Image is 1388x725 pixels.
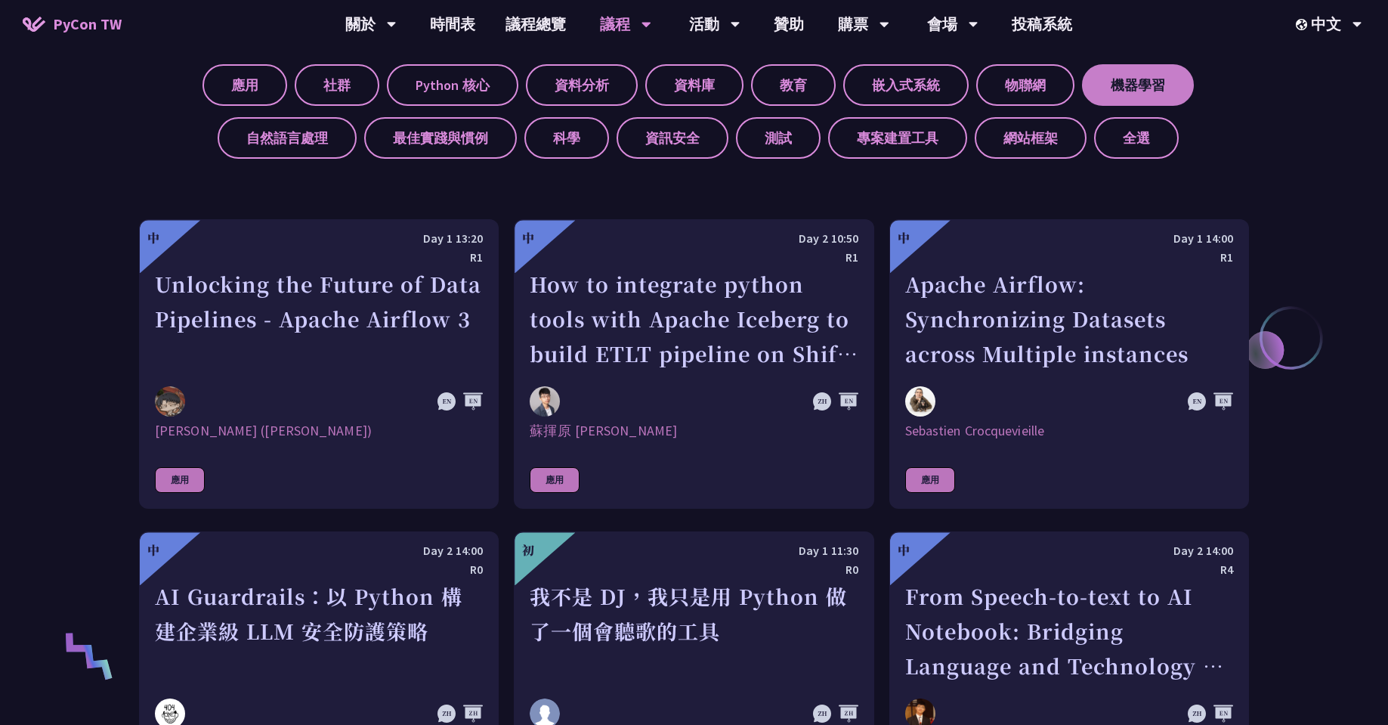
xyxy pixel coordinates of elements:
[905,579,1233,683] div: From Speech-to-text to AI Notebook: Bridging Language and Technology at PyCon [GEOGRAPHIC_DATA]
[905,541,1233,560] div: Day 2 14:00
[530,422,858,440] div: 蘇揮原 [PERSON_NAME]
[53,13,122,36] span: PyCon TW
[147,541,159,559] div: 中
[617,117,728,159] label: 資訊安全
[526,64,638,106] label: 資料分析
[155,248,483,267] div: R1
[905,386,935,417] img: Sebastien Crocquevieille
[843,64,969,106] label: 嵌入式系統
[976,64,1074,106] label: 物聯網
[898,229,910,247] div: 中
[530,541,858,560] div: Day 1 11:30
[155,541,483,560] div: Day 2 14:00
[522,229,534,247] div: 中
[905,467,955,493] div: 應用
[905,229,1233,248] div: Day 1 14:00
[1296,19,1311,30] img: Locale Icon
[295,64,379,106] label: 社群
[514,219,873,509] a: 中 Day 2 10:50 R1 How to integrate python tools with Apache Iceberg to build ETLT pipeline on Shif...
[530,248,858,267] div: R1
[736,117,821,159] label: 測試
[202,64,287,106] label: 應用
[751,64,836,106] label: 教育
[530,386,560,417] img: 蘇揮原 Mars Su
[522,541,534,559] div: 初
[155,560,483,579] div: R0
[1082,64,1194,106] label: 機器學習
[645,64,743,106] label: 資料庫
[530,560,858,579] div: R0
[828,117,967,159] label: 專案建置工具
[530,229,858,248] div: Day 2 10:50
[387,64,518,106] label: Python 核心
[905,267,1233,371] div: Apache Airflow: Synchronizing Datasets across Multiple instances
[1094,117,1179,159] label: 全選
[155,579,483,683] div: AI Guardrails：以 Python 構建企業級 LLM 安全防護策略
[155,386,185,417] img: 李唯 (Wei Lee)
[364,117,517,159] label: 最佳實踐與慣例
[155,467,205,493] div: 應用
[898,541,910,559] div: 中
[530,467,580,493] div: 應用
[139,219,499,509] a: 中 Day 1 13:20 R1 Unlocking the Future of Data Pipelines - Apache Airflow 3 李唯 (Wei Lee) [PERSON_N...
[524,117,609,159] label: 科學
[218,117,357,159] label: 自然語言處理
[530,579,858,683] div: 我不是 DJ，我只是用 Python 做了一個會聽歌的工具
[889,219,1249,509] a: 中 Day 1 14:00 R1 Apache Airflow: Synchronizing Datasets across Multiple instances Sebastien Crocq...
[905,422,1233,440] div: Sebastien Crocquevieille
[147,229,159,247] div: 中
[8,5,137,43] a: PyCon TW
[905,248,1233,267] div: R1
[155,422,483,440] div: [PERSON_NAME] ([PERSON_NAME])
[530,267,858,371] div: How to integrate python tools with Apache Iceberg to build ETLT pipeline on Shift-Left Architecture
[23,17,45,32] img: Home icon of PyCon TW 2025
[905,560,1233,579] div: R4
[975,117,1087,159] label: 網站框架
[155,267,483,371] div: Unlocking the Future of Data Pipelines - Apache Airflow 3
[155,229,483,248] div: Day 1 13:20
